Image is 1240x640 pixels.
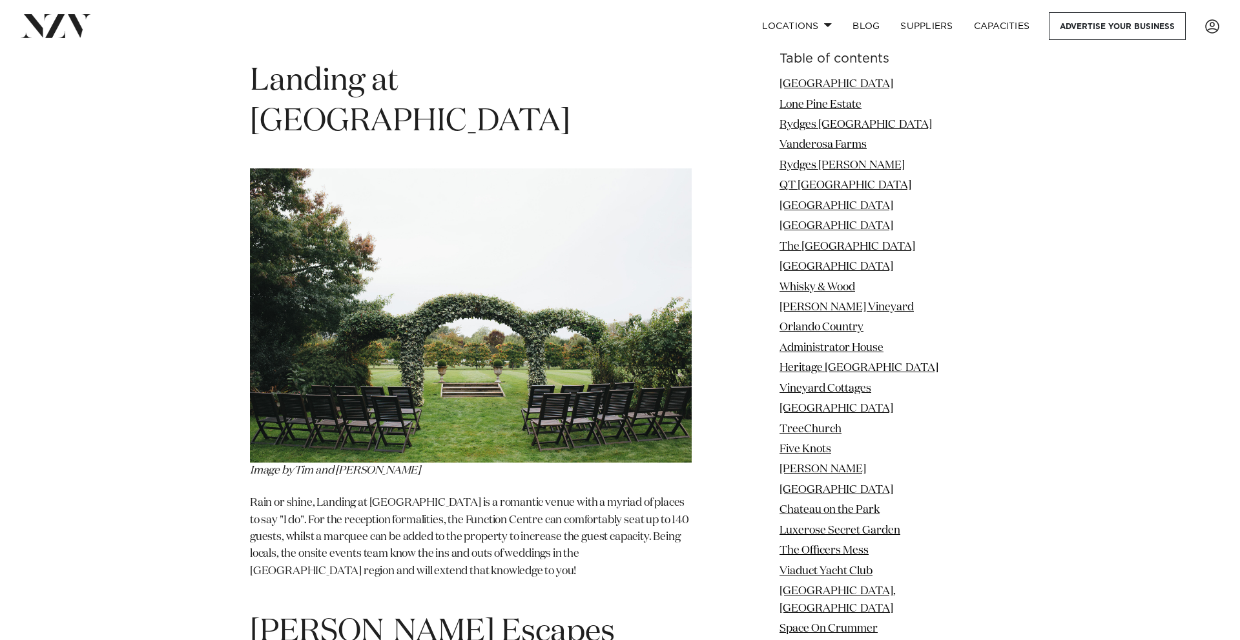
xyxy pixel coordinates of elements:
a: SUPPLIERS [890,12,963,40]
a: Administrator House [780,343,883,354]
a: Viaduct Yacht Club [780,566,873,577]
a: [GEOGRAPHIC_DATA], [GEOGRAPHIC_DATA] [780,586,896,614]
a: [PERSON_NAME] [780,464,866,475]
a: Orlando Country [780,322,863,333]
img: nzv-logo.png [21,14,91,37]
p: Rain or shine, Landing at [GEOGRAPHIC_DATA] is a romantic venue with a myriad of places to say "I... [250,495,692,597]
a: Luxerose Secret Garden [780,525,900,536]
a: BLOG [842,12,890,40]
a: Space On Crummer [780,623,878,634]
a: Locations [752,12,842,40]
a: [GEOGRAPHIC_DATA] [780,201,893,212]
a: Rydges [GEOGRAPHIC_DATA] [780,119,932,130]
a: Heritage [GEOGRAPHIC_DATA] [780,363,938,374]
a: [GEOGRAPHIC_DATA] [780,221,893,232]
a: Whisky & Wood [780,281,855,292]
a: Five Knots [780,444,831,455]
a: [GEOGRAPHIC_DATA] [780,79,893,90]
a: [GEOGRAPHIC_DATA] [780,485,893,495]
a: QT [GEOGRAPHIC_DATA] [780,180,911,191]
a: The [GEOGRAPHIC_DATA] [780,241,915,252]
span: Landing at [GEOGRAPHIC_DATA] [250,66,570,137]
a: The Officers Mess [780,545,869,556]
a: [GEOGRAPHIC_DATA] [780,403,893,414]
a: Chateau on the Park [780,505,880,515]
a: Capacities [964,12,1040,40]
em: Image by [250,465,294,476]
a: Lone Pine Estate [780,99,862,110]
em: im and [PERSON_NAME] [301,465,420,476]
a: [GEOGRAPHIC_DATA] [780,261,893,272]
a: Advertise your business [1049,12,1186,40]
h6: Table of contents [780,52,990,66]
a: Vineyard Cottages [780,383,871,394]
a: Vanderosa Farms [780,139,867,150]
a: TreeChurch [780,423,842,434]
a: [PERSON_NAME] Vineyard [780,302,914,313]
a: Rydges [PERSON_NAME] [780,160,905,171]
em: T [294,465,302,476]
